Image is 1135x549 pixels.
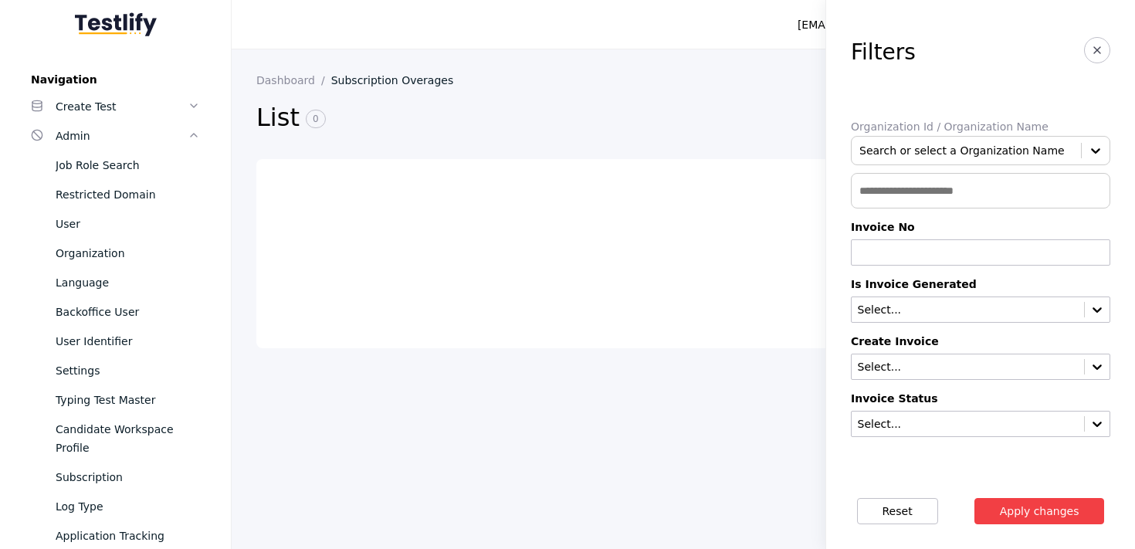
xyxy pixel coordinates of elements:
a: Backoffice User [19,297,212,327]
label: Is Invoice Generated [851,278,1110,290]
div: Create Test [56,97,188,116]
a: Log Type [19,492,212,521]
div: Admin [56,127,188,145]
a: Subscription [19,463,212,492]
label: Navigation [19,73,212,86]
a: Job Role Search [19,151,212,180]
div: User Identifier [56,332,200,351]
label: Create Invoice [851,335,1110,347]
a: Subscription Overages [331,74,466,86]
label: Organization Id / Organization Name [851,120,1110,133]
div: Typing Test Master [56,391,200,409]
a: Dashboard [256,74,331,86]
a: Organization [19,239,212,268]
a: Language [19,268,212,297]
div: Candidate Workspace Profile [56,420,200,457]
div: Log Type [56,497,200,516]
span: 0 [306,110,326,128]
a: Candidate Workspace Profile [19,415,212,463]
a: Typing Test Master [19,385,212,415]
div: [EMAIL_ADDRESS][PERSON_NAME][DOMAIN_NAME] [798,15,1076,34]
div: Job Role Search [56,156,200,175]
a: User Identifier [19,327,212,356]
div: Organization [56,244,200,263]
div: Restricted Domain [56,185,200,204]
label: Invoice Status [851,392,1110,405]
a: Settings [19,356,212,385]
div: Language [56,273,200,292]
div: Subscription [56,468,200,486]
a: User [19,209,212,239]
button: Reset [857,498,938,524]
a: Restricted Domain [19,180,212,209]
img: Testlify - Backoffice [75,12,157,36]
div: Backoffice User [56,303,200,321]
div: User [56,215,200,233]
h2: List [256,102,852,134]
label: Invoice No [851,221,1110,233]
h3: Filters [851,40,916,65]
div: Settings [56,361,200,380]
button: Apply changes [974,498,1105,524]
